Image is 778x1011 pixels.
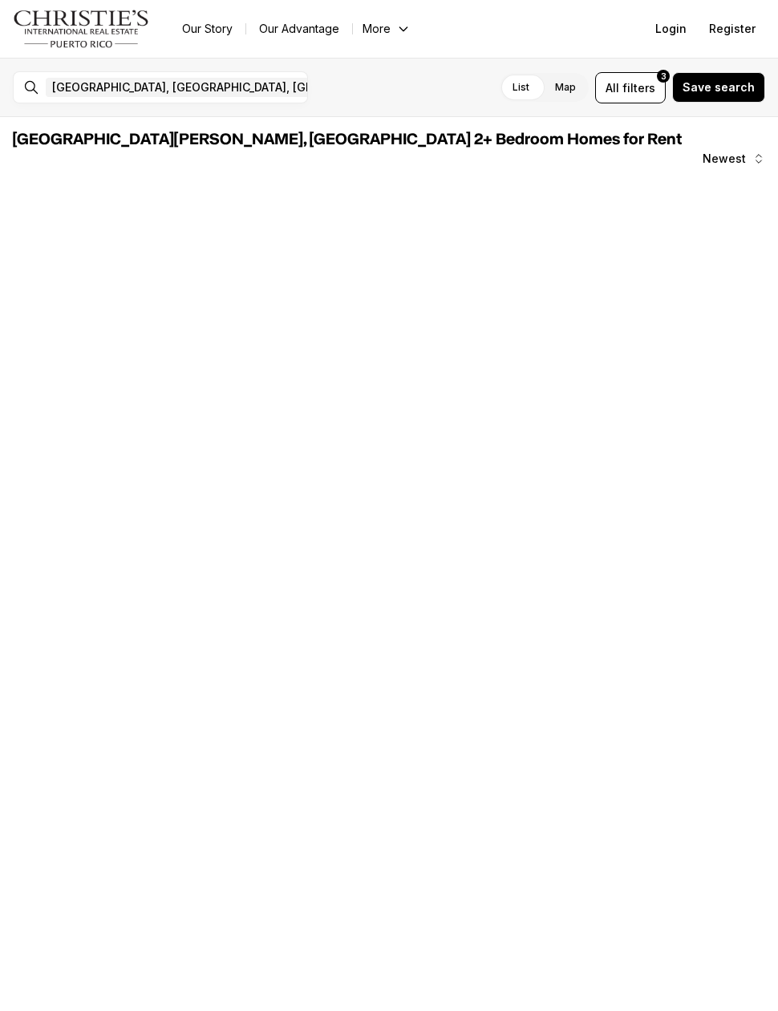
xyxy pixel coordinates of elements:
a: Our Story [169,18,245,40]
label: Map [542,73,589,102]
button: Login [646,13,696,45]
span: Newest [703,152,746,165]
label: List [500,73,542,102]
span: Login [655,22,687,35]
span: Save search [683,81,755,94]
span: Register [709,22,756,35]
a: Our Advantage [246,18,352,40]
span: [GEOGRAPHIC_DATA][PERSON_NAME], [GEOGRAPHIC_DATA] 2+ Bedroom Homes for Rent [13,131,682,148]
span: 3 [661,70,667,83]
button: Newest [693,143,775,175]
span: filters [622,79,655,96]
span: All [606,79,619,96]
span: [GEOGRAPHIC_DATA], [GEOGRAPHIC_DATA], [GEOGRAPHIC_DATA] [52,81,407,94]
button: Save search [672,72,765,103]
button: Allfilters3 [595,72,666,103]
img: logo [13,10,150,48]
button: Register [699,13,765,45]
button: More [353,18,420,40]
